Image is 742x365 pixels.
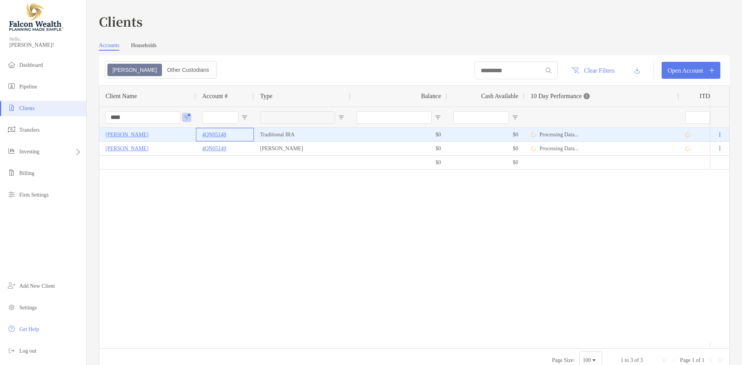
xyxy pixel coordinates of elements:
div: $0 [447,142,524,155]
span: Transfers [19,127,39,133]
div: Other Custodians [163,65,213,75]
span: Add New Client [19,283,55,289]
span: 1 [692,357,694,363]
img: transfers icon [7,125,16,134]
span: Page [680,357,691,363]
img: pipeline icon [7,81,16,91]
div: ITD [699,93,719,100]
span: Billing [19,170,34,176]
span: 1 [621,357,623,363]
img: billing icon [7,168,16,177]
img: get-help icon [7,324,16,333]
div: Previous Page [671,357,677,363]
a: 4QN05149 [202,144,226,153]
span: Client Name [106,93,137,100]
div: Zoe [108,65,161,75]
span: 1 [702,357,705,363]
button: Open Filter Menu [184,114,190,121]
a: 4QN05148 [202,130,226,139]
img: Falcon Wealth Planning Logo [9,3,63,31]
div: Next Page [708,357,714,363]
div: [PERSON_NAME] [254,142,351,155]
span: of [696,357,701,363]
img: dashboard icon [7,60,16,69]
span: Settings [19,305,37,311]
input: Client Name Filter Input [106,111,180,124]
a: Households [131,42,157,51]
img: Processing Data icon [531,132,536,138]
img: logout icon [7,346,16,355]
span: Get Help [19,326,39,332]
div: $0 [447,156,524,169]
input: ITD Filter Input [685,111,710,124]
button: Open Filter Menu [512,114,518,121]
span: 3 [640,357,643,363]
input: Account # Filter Input [202,111,238,124]
img: investing icon [7,146,16,156]
a: [PERSON_NAME] [106,130,148,139]
img: firm-settings icon [7,190,16,199]
div: $0 [351,128,447,141]
img: Processing Data icon [531,146,536,151]
img: Processing Data icon [685,146,691,151]
span: 3 [630,357,633,363]
img: Processing Data icon [685,132,691,138]
img: clients icon [7,103,16,112]
span: [PERSON_NAME]! [9,42,82,48]
img: settings icon [7,302,16,312]
a: Open Account [662,62,720,79]
a: Accounts [99,42,119,51]
input: Cash Available Filter Input [453,111,509,124]
div: Traditional IRA [254,128,351,141]
button: Open Filter Menu [242,114,248,121]
div: 100 [583,357,591,363]
span: Type [260,93,272,100]
div: First Page [662,357,668,363]
div: $0 [351,142,447,155]
p: Processing Data... [539,145,579,152]
span: Cash Available [481,93,518,100]
span: Account # [202,93,228,100]
a: [PERSON_NAME] [106,144,148,153]
span: Log out [19,348,36,354]
span: Clients [19,105,35,111]
input: Balance Filter Input [357,111,432,124]
img: input icon [546,68,551,73]
span: Dashboard [19,62,43,68]
div: Last Page [717,357,723,363]
button: Clear Filters [565,62,621,79]
div: $0 [447,128,524,141]
span: Investing [19,149,39,154]
div: Page Size: [552,357,575,363]
span: Balance [421,93,441,100]
img: add_new_client icon [7,281,16,290]
div: segmented control [105,61,217,79]
span: Firm Settings [19,192,49,198]
div: 10 Day Performance [531,86,590,107]
button: Open Filter Menu [435,114,441,121]
div: $0 [351,156,447,169]
h3: Clients [99,12,730,30]
p: Processing Data... [539,131,579,138]
button: Open Filter Menu [338,114,344,121]
span: of [634,357,639,363]
span: Pipeline [19,84,37,90]
span: to [625,357,629,363]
